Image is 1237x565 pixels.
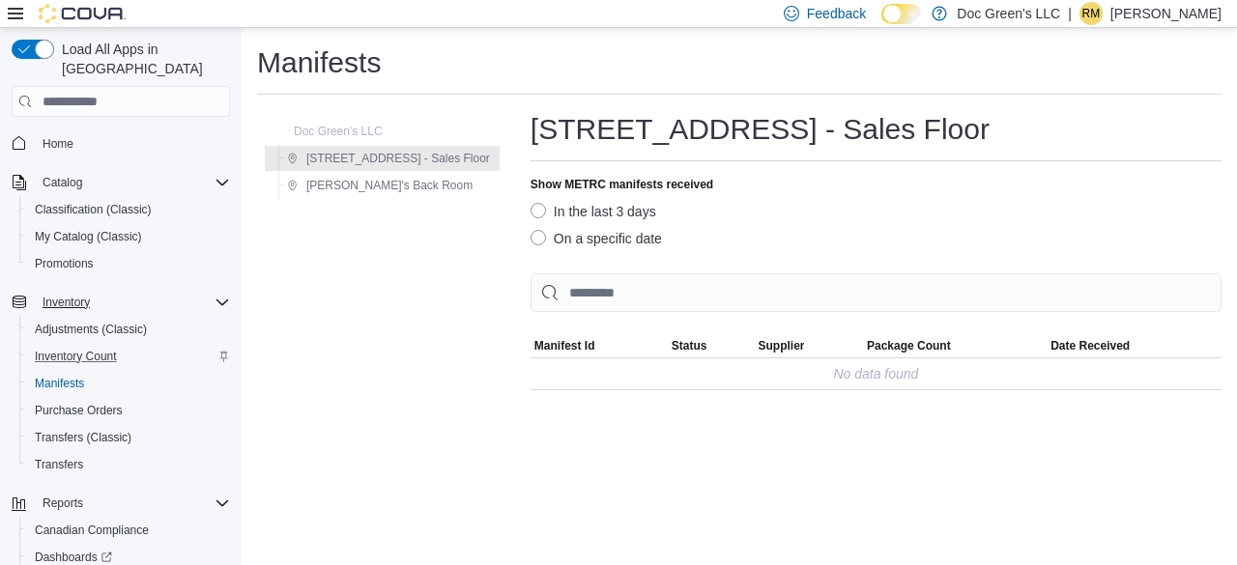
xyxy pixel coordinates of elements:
[1050,338,1130,353] span: Date Received
[27,198,230,221] span: Classification (Classic)
[27,426,230,449] span: Transfers (Classic)
[35,229,142,244] span: My Catalog (Classic)
[881,24,882,25] span: Dark Mode
[27,252,101,275] a: Promotions
[35,256,94,271] span: Promotions
[39,4,126,23] img: Cova
[27,372,92,395] a: Manifests
[833,362,918,385] div: No data found
[35,202,152,217] span: Classification (Classic)
[867,338,951,353] span: Package Count
[35,376,84,391] span: Manifests
[27,225,230,248] span: My Catalog (Classic)
[1110,2,1222,25] p: [PERSON_NAME]
[19,424,238,451] button: Transfers (Classic)
[4,289,238,316] button: Inventory
[19,196,238,223] button: Classification (Classic)
[306,151,490,166] span: [STREET_ADDRESS] - Sales Floor
[27,453,91,476] a: Transfers
[4,128,238,156] button: Home
[43,495,83,511] span: Reports
[531,200,656,223] label: In the last 3 days
[54,40,230,78] span: Load All Apps in [GEOGRAPHIC_DATA]
[35,550,112,565] span: Dashboards
[27,399,230,422] span: Purchase Orders
[35,291,230,314] span: Inventory
[35,403,123,418] span: Purchase Orders
[279,147,498,170] button: [STREET_ADDRESS] - Sales Floor
[27,318,155,341] a: Adjustments (Classic)
[19,397,238,424] button: Purchase Orders
[1082,2,1101,25] span: RM
[257,43,381,82] h1: Manifests
[807,4,866,23] span: Feedback
[43,136,73,152] span: Home
[1079,2,1103,25] div: Roger Mccloud
[35,171,90,194] button: Catalog
[27,453,230,476] span: Transfers
[35,492,91,515] button: Reports
[27,225,150,248] a: My Catalog (Classic)
[27,399,130,422] a: Purchase Orders
[19,250,238,277] button: Promotions
[672,338,707,353] span: Status
[27,345,230,368] span: Inventory Count
[43,175,82,190] span: Catalog
[35,130,230,155] span: Home
[35,523,149,538] span: Canadian Compliance
[27,252,230,275] span: Promotions
[4,490,238,517] button: Reports
[294,124,383,139] span: Doc Green's LLC
[27,519,157,542] a: Canadian Compliance
[19,517,238,544] button: Canadian Compliance
[27,198,159,221] a: Classification (Classic)
[43,295,90,310] span: Inventory
[19,370,238,397] button: Manifests
[35,457,83,472] span: Transfers
[35,132,81,155] a: Home
[35,171,230,194] span: Catalog
[531,273,1222,312] input: This is a search bar. As you type, the results lower in the page will automatically filter.
[881,4,922,24] input: Dark Mode
[279,174,480,197] button: [PERSON_NAME]'s Back Room
[27,372,230,395] span: Manifests
[27,519,230,542] span: Canadian Compliance
[19,316,238,343] button: Adjustments (Classic)
[1068,2,1072,25] p: |
[306,178,473,193] span: [PERSON_NAME]'s Back Room
[35,492,230,515] span: Reports
[35,349,117,364] span: Inventory Count
[27,345,125,368] a: Inventory Count
[19,343,238,370] button: Inventory Count
[758,338,804,353] span: Supplier
[4,169,238,196] button: Catalog
[35,291,98,314] button: Inventory
[267,120,390,143] button: Doc Green's LLC
[35,430,131,445] span: Transfers (Classic)
[19,223,238,250] button: My Catalog (Classic)
[531,227,662,250] label: On a specific date
[531,110,990,149] h1: [STREET_ADDRESS] - Sales Floor
[35,322,147,337] span: Adjustments (Classic)
[27,426,139,449] a: Transfers (Classic)
[19,451,238,478] button: Transfers
[534,338,595,353] span: Manifest Id
[957,2,1060,25] p: Doc Green's LLC
[27,318,230,341] span: Adjustments (Classic)
[531,177,713,192] label: Show METRC manifests received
